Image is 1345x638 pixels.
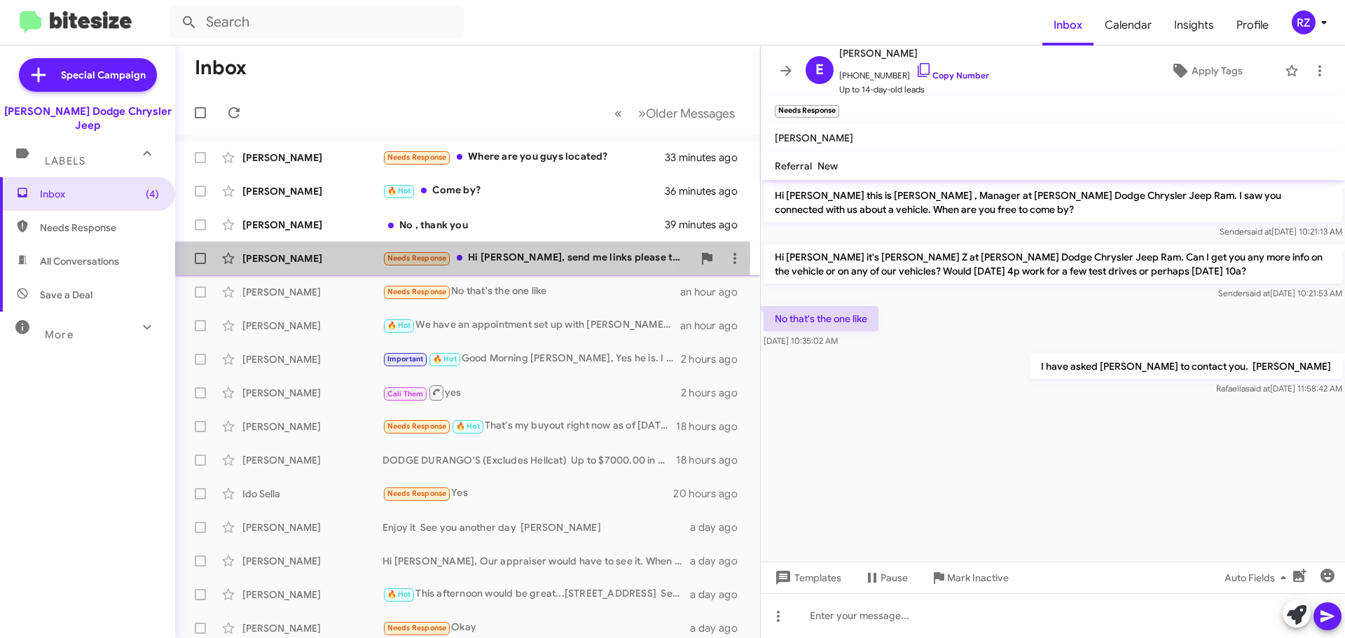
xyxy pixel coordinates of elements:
[19,58,157,92] a: Special Campaign
[1220,226,1342,237] span: Sender [DATE] 10:21:13 AM
[764,244,1342,284] p: Hi [PERSON_NAME] it's [PERSON_NAME] Z at [PERSON_NAME] Dodge Chrysler Jeep Ram. Can I get you any...
[1163,5,1225,46] a: Insights
[242,285,382,299] div: [PERSON_NAME]
[382,485,673,501] div: Yes
[853,565,919,590] button: Pause
[242,419,382,434] div: [PERSON_NAME]
[242,218,382,232] div: [PERSON_NAME]
[1192,58,1243,83] span: Apply Tags
[764,306,878,331] p: No that's the one like
[40,221,159,235] span: Needs Response
[839,62,989,83] span: [PHONE_NUMBER]
[665,151,749,165] div: 33 minutes ago
[242,588,382,602] div: [PERSON_NAME]
[242,151,382,165] div: [PERSON_NAME]
[387,153,447,162] span: Needs Response
[818,160,838,172] span: New
[242,184,382,198] div: [PERSON_NAME]
[195,57,247,79] h1: Inbox
[1292,11,1316,34] div: RZ
[387,186,411,195] span: 🔥 Hot
[1213,565,1303,590] button: Auto Fields
[839,45,989,62] span: [PERSON_NAME]
[45,155,85,167] span: Labels
[1225,565,1292,590] span: Auto Fields
[382,284,680,300] div: No that's the one like
[40,254,119,268] span: All Conversations
[242,352,382,366] div: [PERSON_NAME]
[916,70,989,81] a: Copy Number
[839,83,989,97] span: Up to 14-day-old leads
[387,422,447,431] span: Needs Response
[690,588,749,602] div: a day ago
[387,254,447,263] span: Needs Response
[382,351,681,367] div: Good Morning [PERSON_NAME], Yes he is. I will book a tentative for 5.00 [DATE].
[775,105,839,118] small: Needs Response
[947,565,1009,590] span: Mark Inactive
[680,285,749,299] div: an hour ago
[242,251,382,265] div: [PERSON_NAME]
[433,354,457,363] span: 🔥 Hot
[1247,226,1271,237] span: said at
[387,354,424,363] span: Important
[382,149,665,165] div: Where are you guys located?
[690,520,749,534] div: a day ago
[242,487,382,501] div: Ido Sella
[1216,383,1342,394] span: Rafaella [DATE] 11:58:42 AM
[673,487,749,501] div: 20 hours ago
[242,319,382,333] div: [PERSON_NAME]
[881,565,908,590] span: Pause
[45,328,74,341] span: More
[61,68,146,82] span: Special Campaign
[387,389,424,398] span: Call Them
[382,453,676,467] div: DODGE DURANGO'S (Excludes Hellcat) Up to $7000.00 in Rebates and Incentives for qualifying clients.
[764,183,1342,222] p: Hi [PERSON_NAME] this is [PERSON_NAME] , Manager at [PERSON_NAME] Dodge Chrysler Jeep Ram. I saw ...
[382,384,681,401] div: yes
[387,489,447,498] span: Needs Response
[242,453,382,467] div: [PERSON_NAME]
[665,184,749,198] div: 36 minutes ago
[681,352,749,366] div: 2 hours ago
[382,620,690,636] div: Okay
[676,453,749,467] div: 18 hours ago
[1042,5,1094,46] span: Inbox
[387,623,447,632] span: Needs Response
[815,59,824,81] span: E
[387,590,411,599] span: 🔥 Hot
[772,565,841,590] span: Templates
[40,187,159,201] span: Inbox
[242,621,382,635] div: [PERSON_NAME]
[690,554,749,568] div: a day ago
[382,317,680,333] div: We have an appointment set up with [PERSON_NAME] for [DATE] at 5:30 pm.
[40,288,92,302] span: Save a Deal
[1030,354,1342,379] p: I have asked [PERSON_NAME] to contact you. [PERSON_NAME]
[387,321,411,330] span: 🔥 Hot
[606,99,630,127] button: Previous
[456,422,480,431] span: 🔥 Hot
[630,99,743,127] button: Next
[775,132,853,144] span: [PERSON_NAME]
[638,104,646,122] span: »
[614,104,622,122] span: «
[1225,5,1280,46] a: Profile
[775,160,812,172] span: Referral
[382,183,665,199] div: Come by?
[919,565,1020,590] button: Mark Inactive
[387,287,447,296] span: Needs Response
[1246,383,1270,394] span: said at
[1094,5,1163,46] a: Calendar
[646,106,735,121] span: Older Messages
[242,520,382,534] div: [PERSON_NAME]
[382,218,665,232] div: No , thank you
[607,99,743,127] nav: Page navigation example
[681,386,749,400] div: 2 hours ago
[665,218,749,232] div: 39 minutes ago
[146,187,159,201] span: (4)
[382,554,690,568] div: Hi [PERSON_NAME], Our appraiser would have to see it. When would you like to stop in? I can set a...
[1218,288,1342,298] span: Sender [DATE] 10:21:53 AM
[764,335,838,346] span: [DATE] 10:35:02 AM
[382,520,690,534] div: Enjoy it See you another day [PERSON_NAME]
[170,6,464,39] input: Search
[690,621,749,635] div: a day ago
